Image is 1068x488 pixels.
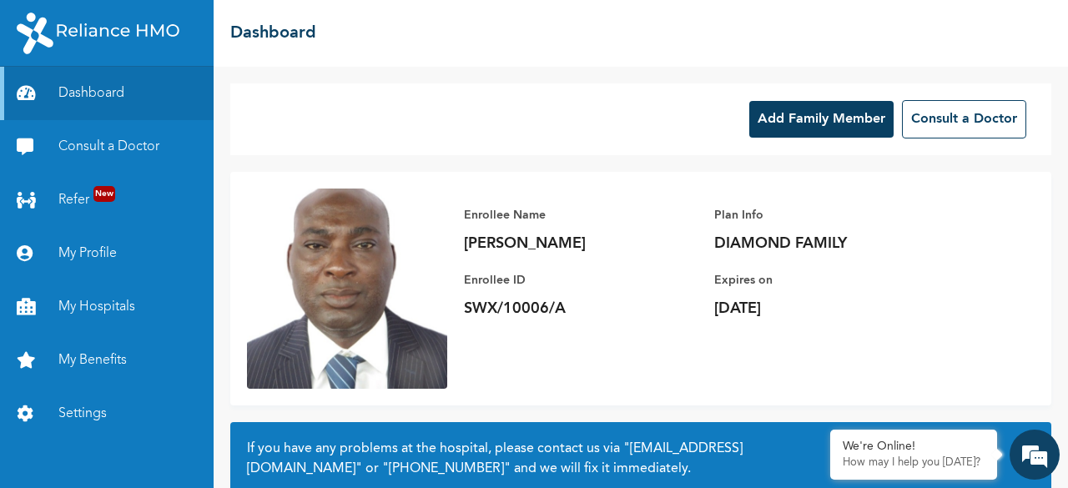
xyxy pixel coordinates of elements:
[902,100,1026,138] button: Consult a Doctor
[749,101,894,138] button: Add Family Member
[464,270,698,290] p: Enrollee ID
[247,189,447,389] img: Enrollee
[382,462,511,475] a: "[PHONE_NUMBER]"
[714,299,948,319] p: [DATE]
[843,456,985,470] p: How may I help you today?
[464,299,698,319] p: SWX/10006/A
[247,439,1035,479] h2: If you have any problems at the hospital, please contact us via or and we will fix it immediately.
[230,21,316,46] h2: Dashboard
[714,205,948,225] p: Plan Info
[843,440,985,454] div: We're Online!
[464,205,698,225] p: Enrollee Name
[714,270,948,290] p: Expires on
[714,234,948,254] p: DIAMOND FAMILY
[93,186,115,202] span: New
[17,13,179,54] img: RelianceHMO's Logo
[464,234,698,254] p: [PERSON_NAME]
